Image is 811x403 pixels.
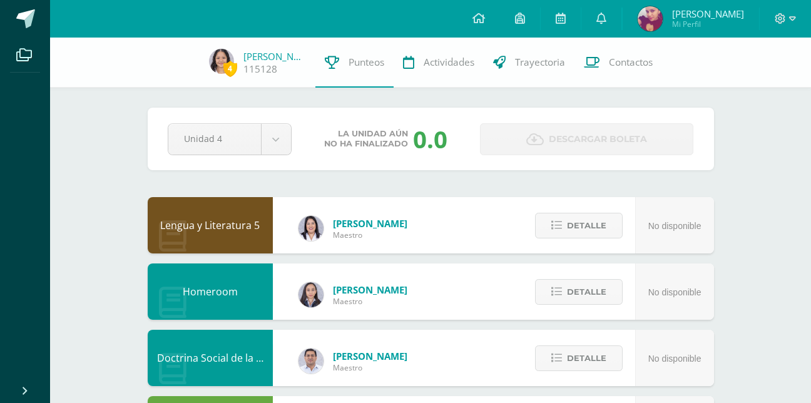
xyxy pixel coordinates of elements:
span: [PERSON_NAME] [333,217,407,230]
span: Maestro [333,230,407,240]
span: Punteos [349,56,384,69]
div: Doctrina Social de la Iglesia [148,330,273,386]
div: Lengua y Literatura 5 [148,197,273,253]
span: Maestro [333,296,407,307]
span: [PERSON_NAME] [333,350,407,362]
img: fd1196377973db38ffd7ffd912a4bf7e.png [298,216,324,241]
span: Contactos [609,56,653,69]
span: No disponible [648,354,701,364]
div: 0.0 [413,123,447,155]
a: Punteos [315,38,394,88]
span: 4 [223,61,237,76]
span: Detalle [567,347,606,370]
a: 115128 [243,63,277,76]
img: a7ee6d70d80002b2e40dc5bf61ca7e6f.png [209,49,234,74]
span: Detalle [567,214,606,237]
span: Maestro [333,362,407,373]
span: Detalle [567,280,606,304]
span: Descargar boleta [549,124,647,155]
span: No disponible [648,221,701,231]
img: 15aaa72b904403ebb7ec886ca542c491.png [298,349,324,374]
img: 35694fb3d471466e11a043d39e0d13e5.png [298,282,324,307]
span: No disponible [648,287,701,297]
a: Contactos [574,38,662,88]
span: [PERSON_NAME] [333,283,407,296]
span: Trayectoria [515,56,565,69]
button: Detalle [535,213,623,238]
span: Mi Perfil [672,19,744,29]
span: Actividades [424,56,474,69]
button: Detalle [535,279,623,305]
span: La unidad aún no ha finalizado [324,129,408,149]
a: Trayectoria [484,38,574,88]
a: [PERSON_NAME] [243,50,306,63]
span: [PERSON_NAME] [672,8,744,20]
img: 56fa8ae54895f260aaa680a71fb556c5.png [638,6,663,31]
span: Unidad 4 [184,124,245,153]
a: Actividades [394,38,484,88]
a: Unidad 4 [168,124,291,155]
button: Detalle [535,345,623,371]
div: Homeroom [148,263,273,320]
